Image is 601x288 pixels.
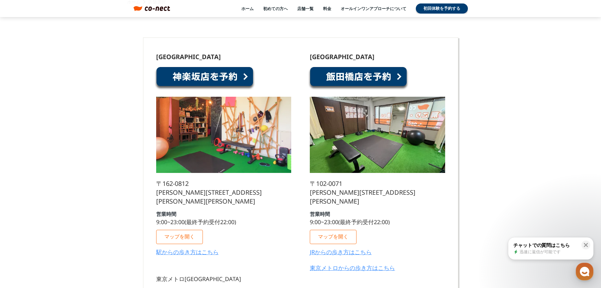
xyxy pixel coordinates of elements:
[310,54,374,60] p: [GEOGRAPHIC_DATA]
[42,200,81,216] a: チャット
[263,6,288,11] a: 初めての方へ
[323,6,331,11] a: 料金
[81,200,121,216] a: 設定
[54,210,69,215] span: チャット
[16,210,27,215] span: ホーム
[310,179,445,206] p: 〒102-0071 [PERSON_NAME][STREET_ADDRESS][PERSON_NAME]
[156,249,219,255] a: 駅からの歩き方はこちら
[156,276,241,283] p: 東京メトロ[GEOGRAPHIC_DATA]
[341,6,406,11] a: オールインワンアプローチについて
[297,6,314,11] a: 店舗一覧
[156,219,236,225] p: 9:00~23:00(最終予約受付22:00)
[164,234,195,239] p: マップを開く
[310,211,330,217] p: 営業時間
[156,179,291,206] p: 〒162-0812 [PERSON_NAME][STREET_ADDRESS][PERSON_NAME][PERSON_NAME]
[156,54,221,60] p: [GEOGRAPHIC_DATA]
[156,230,203,244] a: マップを開く
[97,210,105,215] span: 設定
[318,234,348,239] p: マップを開く
[2,200,42,216] a: ホーム
[310,249,372,255] a: JRからの歩き方はこちら
[241,6,254,11] a: ホーム
[310,219,390,225] p: 9:00~23:00(最終予約受付22:00)
[416,3,468,14] a: 初回体験を予約する
[310,265,395,271] a: 東京メトロからの歩き方はこちら
[310,230,356,244] a: マップを開く
[156,211,176,217] p: 営業時間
